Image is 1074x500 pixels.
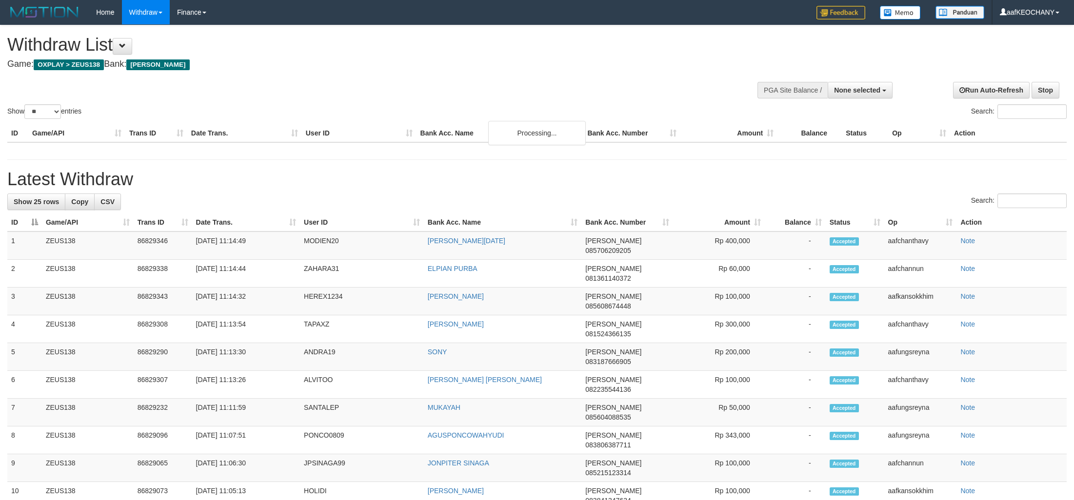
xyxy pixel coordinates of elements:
[585,330,631,338] span: Copy 081524366135 to clipboard
[42,213,134,231] th: Game/API: activate to sort column ascending
[300,371,424,399] td: ALVITOO
[302,124,417,142] th: User ID
[956,213,1067,231] th: Action
[42,315,134,343] td: ZEUS138
[765,260,826,288] td: -
[192,371,300,399] td: [DATE] 11:13:26
[134,288,192,315] td: 86829343
[7,213,42,231] th: ID: activate to sort column descending
[585,348,641,356] span: [PERSON_NAME]
[960,487,975,495] a: Note
[417,124,584,142] th: Bank Acc. Name
[7,124,28,142] th: ID
[7,315,42,343] td: 4
[192,213,300,231] th: Date Trans.: activate to sort column ascending
[300,343,424,371] td: ANDRA19
[7,426,42,454] td: 8
[884,454,957,482] td: aafchannun
[585,441,631,449] span: Copy 083806387711 to clipboard
[884,426,957,454] td: aafungsreyna
[7,193,65,210] a: Show 25 rows
[830,487,859,496] span: Accepted
[300,426,424,454] td: PONCO0809
[134,260,192,288] td: 86829338
[585,247,631,254] span: Copy 085706209205 to clipboard
[673,213,765,231] th: Amount: activate to sort column ascending
[757,82,828,98] div: PGA Site Balance /
[134,454,192,482] td: 86829065
[300,399,424,426] td: SANTALEP
[842,124,888,142] th: Status
[673,426,765,454] td: Rp 343,000
[673,288,765,315] td: Rp 100,000
[7,5,81,19] img: MOTION_logo.png
[428,459,489,467] a: JONPITER SINAGA
[765,343,826,371] td: -
[7,35,706,55] h1: Withdraw List
[585,459,641,467] span: [PERSON_NAME]
[673,231,765,260] td: Rp 400,000
[7,343,42,371] td: 5
[765,231,826,260] td: -
[765,315,826,343] td: -
[192,399,300,426] td: [DATE] 11:11:59
[585,385,631,393] span: Copy 082235544136 to clipboard
[192,315,300,343] td: [DATE] 11:13:54
[134,426,192,454] td: 86829096
[884,315,957,343] td: aafchanthavy
[884,288,957,315] td: aafkansokkhim
[300,288,424,315] td: HEREX1234
[585,274,631,282] span: Copy 081361140372 to clipboard
[834,86,880,94] span: None selected
[192,426,300,454] td: [DATE] 11:07:51
[960,431,975,439] a: Note
[7,59,706,69] h4: Game: Bank:
[134,231,192,260] td: 86829346
[42,426,134,454] td: ZEUS138
[585,358,631,365] span: Copy 083187666905 to clipboard
[428,376,542,384] a: [PERSON_NAME] [PERSON_NAME]
[428,431,504,439] a: AGUSPONCOWAHYUDI
[7,288,42,315] td: 3
[765,399,826,426] td: -
[777,124,842,142] th: Balance
[192,343,300,371] td: [DATE] 11:13:30
[816,6,865,19] img: Feedback.jpg
[960,376,975,384] a: Note
[42,454,134,482] td: ZEUS138
[830,265,859,273] span: Accepted
[960,320,975,328] a: Note
[134,213,192,231] th: Trans ID: activate to sort column ascending
[428,265,477,272] a: ELPIAN PURBA
[680,124,777,142] th: Amount
[42,371,134,399] td: ZEUS138
[42,343,134,371] td: ZEUS138
[34,59,104,70] span: OXPLAY > ZEUS138
[581,213,673,231] th: Bank Acc. Number: activate to sort column ascending
[960,237,975,245] a: Note
[488,121,586,145] div: Processing...
[960,292,975,300] a: Note
[94,193,121,210] a: CSV
[935,6,984,19] img: panduan.png
[134,371,192,399] td: 86829307
[830,376,859,385] span: Accepted
[192,231,300,260] td: [DATE] 11:14:49
[24,104,61,119] select: Showentries
[7,371,42,399] td: 6
[585,292,641,300] span: [PERSON_NAME]
[828,82,893,98] button: None selected
[971,193,1067,208] label: Search:
[888,124,950,142] th: Op
[884,231,957,260] td: aafchanthavy
[960,265,975,272] a: Note
[65,193,95,210] a: Copy
[765,371,826,399] td: -
[884,399,957,426] td: aafungsreyna
[7,399,42,426] td: 7
[673,371,765,399] td: Rp 100,000
[134,343,192,371] td: 86829290
[585,404,641,411] span: [PERSON_NAME]
[826,213,884,231] th: Status: activate to sort column ascending
[960,459,975,467] a: Note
